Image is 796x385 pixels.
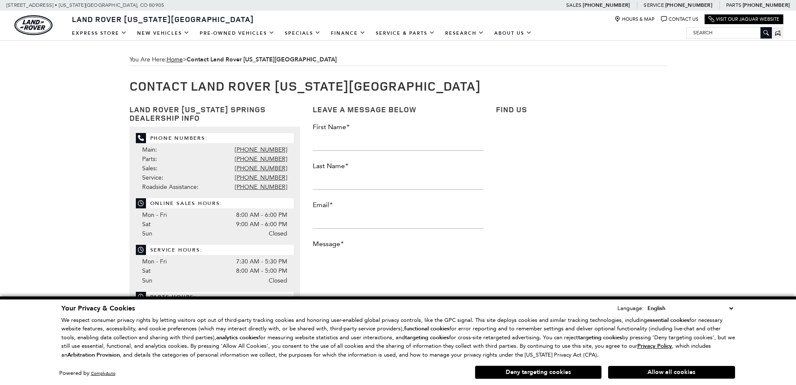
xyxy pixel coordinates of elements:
[142,165,157,172] span: Sales:
[142,258,167,265] span: Mon - Fri
[647,316,689,324] strong: essential cookies
[61,316,735,360] p: We respect consumer privacy rights by letting visitors opt out of third-party tracking cookies an...
[167,56,183,63] a: Home
[269,229,287,238] span: Closed
[142,183,198,191] span: Roadside Assistance:
[14,15,52,35] img: Land Rover
[142,146,157,153] span: Main:
[236,220,287,229] span: 9:00 AM - 6:00 PM
[136,245,294,255] span: Service Hours:
[142,174,163,181] span: Service:
[167,56,337,63] span: >
[129,53,667,66] div: Breadcrumbs
[661,16,698,22] a: Contact Us
[136,198,294,208] span: Online Sales Hours:
[67,26,537,41] nav: Main Navigation
[142,267,151,274] span: Sat
[142,155,157,163] span: Parts:
[129,53,667,66] span: You Are Here:
[235,165,287,172] a: [PHONE_NUMBER]
[489,26,537,41] a: About Us
[195,26,280,41] a: Pre-Owned Vehicles
[187,55,337,64] strong: Contact Land Rover [US_STATE][GEOGRAPHIC_DATA]
[313,200,333,210] label: Email
[129,79,667,93] h1: Contact Land Rover [US_STATE][GEOGRAPHIC_DATA]
[313,239,344,249] label: Message
[269,276,287,285] span: Closed
[235,155,287,163] a: [PHONE_NUMBER]
[405,334,449,341] strong: targeting cookies
[235,174,287,181] a: [PHONE_NUMBER]
[14,15,52,35] a: land-rover
[578,334,622,341] strong: targeting cookies
[637,342,672,350] u: Privacy Policy
[614,16,655,22] a: Hours & Map
[440,26,489,41] a: Research
[404,325,449,332] strong: functional cookies
[743,2,790,8] a: [PHONE_NUMBER]
[235,183,287,191] a: [PHONE_NUMBER]
[496,118,667,285] iframe: Dealer location map
[67,14,259,24] a: Land Rover [US_STATE][GEOGRAPHIC_DATA]
[236,211,287,220] span: 8:00 AM - 6:00 PM
[313,161,348,171] label: Last Name
[644,2,664,8] span: Service
[129,105,300,122] h3: Land Rover [US_STATE] Springs Dealership Info
[708,16,779,22] a: Visit Our Jaguar Website
[371,26,440,41] a: Service & Parts
[637,343,672,349] a: Privacy Policy
[617,305,644,311] div: Language:
[136,292,294,302] span: Parts Hours:
[645,304,735,313] select: Language Select
[59,371,116,376] div: Powered by
[132,26,195,41] a: New Vehicles
[67,351,120,359] strong: Arbitration Provision
[142,230,152,237] span: Sun
[136,133,294,143] span: Phone Numbers:
[313,122,350,132] label: First Name
[67,26,132,41] a: EXPRESS STORE
[280,26,326,41] a: Specials
[216,334,259,341] strong: analytics cookies
[142,277,152,284] span: Sun
[142,221,151,228] span: Sat
[496,105,667,114] h3: Find Us
[142,211,167,219] span: Mon - Fri
[665,2,712,8] a: [PHONE_NUMBER]
[235,146,287,153] a: [PHONE_NUMBER]
[475,366,602,379] button: Deny targeting cookies
[6,2,164,8] a: [STREET_ADDRESS] • [US_STATE][GEOGRAPHIC_DATA], CO 80905
[583,2,630,8] a: [PHONE_NUMBER]
[687,28,771,38] input: Search
[236,257,287,266] span: 7:30 AM - 5:30 PM
[326,26,371,41] a: Finance
[72,14,254,24] span: Land Rover [US_STATE][GEOGRAPHIC_DATA]
[313,105,483,114] h3: Leave a Message Below
[91,371,116,376] a: ComplyAuto
[61,304,135,313] span: Your Privacy & Cookies
[236,266,287,276] span: 8:00 AM - 5:00 PM
[608,366,735,379] button: Allow all cookies
[726,2,741,8] span: Parts
[566,2,581,8] span: Sales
